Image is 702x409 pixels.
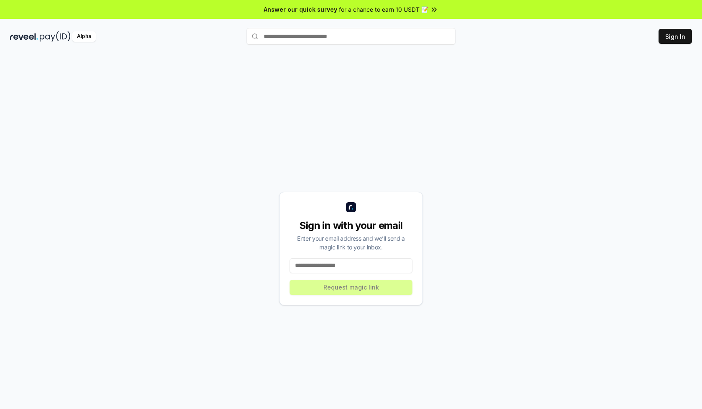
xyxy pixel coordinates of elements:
[290,219,412,232] div: Sign in with your email
[10,31,38,42] img: reveel_dark
[346,202,356,212] img: logo_small
[264,5,337,14] span: Answer our quick survey
[72,31,96,42] div: Alpha
[290,234,412,251] div: Enter your email address and we’ll send a magic link to your inbox.
[339,5,428,14] span: for a chance to earn 10 USDT 📝
[40,31,71,42] img: pay_id
[659,29,692,44] button: Sign In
